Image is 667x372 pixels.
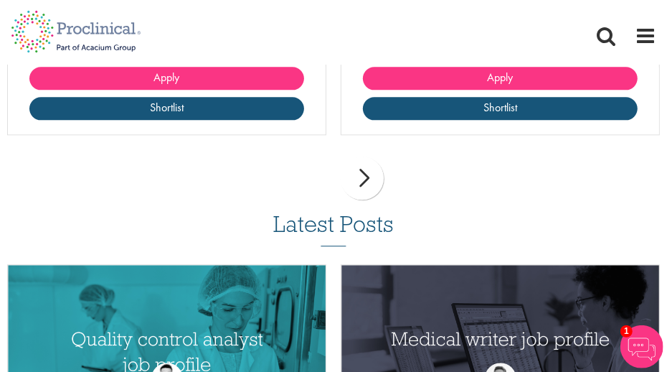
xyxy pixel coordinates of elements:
[29,67,304,90] a: Apply
[620,325,663,368] img: Chatbot
[488,70,514,85] span: Apply
[363,97,638,120] a: Shortlist
[29,97,304,120] a: Shortlist
[273,212,394,246] h3: Latest Posts
[341,157,384,200] div: next
[620,325,633,338] span: 1
[154,70,180,85] span: Apply
[363,67,638,90] a: Apply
